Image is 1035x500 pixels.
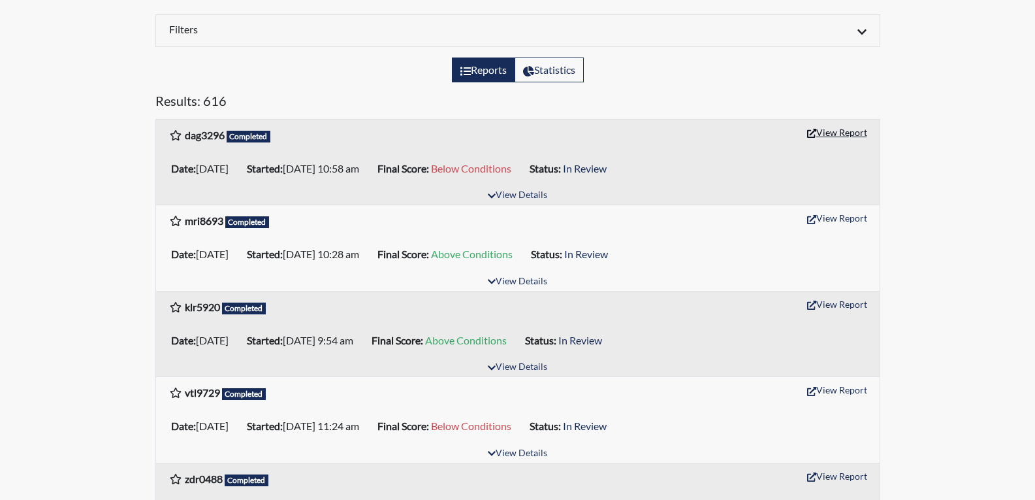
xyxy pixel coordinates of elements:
[171,248,196,260] b: Date:
[222,303,266,314] span: Completed
[247,420,283,432] b: Started:
[482,273,553,291] button: View Details
[247,248,283,260] b: Started:
[171,420,196,432] b: Date:
[563,162,607,175] span: In Review
[185,473,223,485] b: zdr0488
[169,23,508,35] h6: Filters
[530,162,561,175] b: Status:
[166,416,242,437] li: [DATE]
[482,445,553,463] button: View Details
[242,416,372,437] li: [DATE] 11:24 am
[525,334,556,346] b: Status:
[482,359,553,376] button: View Details
[166,158,242,179] li: [DATE]
[225,475,269,486] span: Completed
[185,301,220,313] b: klr5920
[242,158,372,179] li: [DATE] 10:58 am
[166,244,242,265] li: [DATE]
[431,162,511,175] span: Below Conditions
[531,248,562,260] b: Status:
[227,131,271,142] span: Completed
[185,386,220,399] b: vtl9729
[247,334,283,346] b: Started:
[801,122,873,142] button: View Report
[515,58,584,82] label: View statistics about completed interviews
[242,244,372,265] li: [DATE] 10:28 am
[452,58,515,82] label: View the list of reports
[242,330,366,351] li: [DATE] 9:54 am
[482,187,553,205] button: View Details
[159,23,876,39] div: Click to expand/collapse filters
[431,420,511,432] span: Below Conditions
[155,93,880,114] h5: Results: 616
[377,420,429,432] b: Final Score:
[801,294,873,314] button: View Report
[222,388,266,400] span: Completed
[425,334,507,346] span: Above Conditions
[558,334,602,346] span: In Review
[564,248,608,260] span: In Review
[225,216,270,228] span: Completed
[801,466,873,486] button: View Report
[171,334,196,346] b: Date:
[185,214,223,227] b: mri8693
[185,129,225,141] b: dag3296
[171,162,196,175] b: Date:
[801,208,873,228] button: View Report
[801,380,873,400] button: View Report
[372,334,423,346] b: Final Score:
[563,420,607,432] span: In Review
[530,420,561,432] b: Status:
[377,162,429,175] b: Final Score:
[431,248,513,260] span: Above Conditions
[377,248,429,260] b: Final Score:
[166,330,242,351] li: [DATE]
[247,162,283,175] b: Started:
